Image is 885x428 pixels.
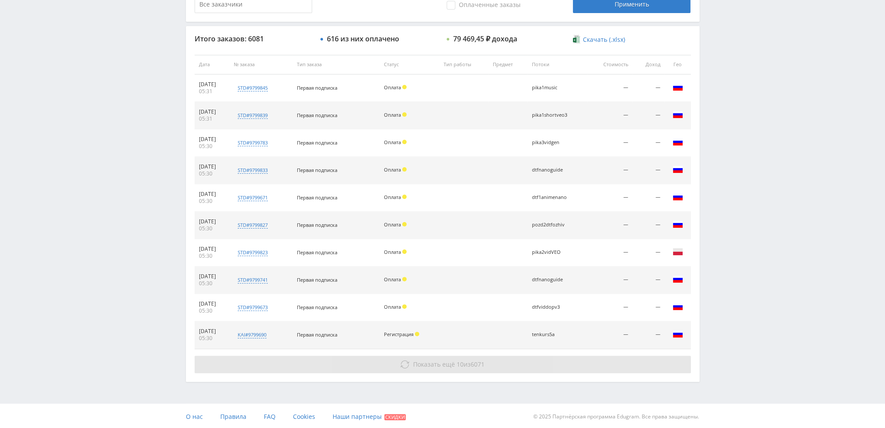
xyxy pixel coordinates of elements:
span: Оплаченные заказы [447,1,521,10]
td: — [633,129,664,157]
span: 10 [457,360,464,368]
span: 6071 [471,360,485,368]
td: — [587,184,633,212]
span: из [413,360,485,368]
td: — [587,157,633,184]
div: kai#9799690 [238,331,266,338]
span: Первая подписка [297,276,337,283]
div: 05:30 [199,335,225,342]
span: Показать ещё [413,360,455,368]
td: — [587,239,633,266]
div: dtfviddopv3 [532,304,571,310]
div: [DATE] [199,300,225,307]
div: pika2vidVEO [532,249,571,255]
img: rus.png [673,274,683,284]
div: dtfnanoguide [532,167,571,173]
div: [DATE] [199,108,225,115]
td: — [633,157,664,184]
div: [DATE] [199,273,225,280]
div: std#9799671 [238,194,268,201]
div: 05:30 [199,170,225,177]
img: rus.png [673,164,683,175]
td: — [633,266,664,294]
td: — [587,74,633,102]
th: Статус [380,55,439,74]
span: Холд [402,304,407,309]
img: pol.png [673,246,683,257]
th: Предмет [488,55,528,74]
td: — [633,294,664,321]
div: [DATE] [199,246,225,253]
th: Потоки [527,55,587,74]
span: Оплата [384,111,401,118]
img: rus.png [673,219,683,229]
div: std#9799827 [238,222,268,229]
div: pika1shortveo3 [532,112,571,118]
div: [DATE] [199,328,225,335]
span: Оплата [384,194,401,200]
th: Тип работы [439,55,488,74]
div: 05:30 [199,143,225,150]
div: 05:31 [199,115,225,122]
span: Наши партнеры [333,412,382,421]
span: Холд [415,332,419,336]
td: — [633,102,664,129]
th: № заказа [229,55,293,74]
span: Оплата [384,303,401,310]
img: rus.png [673,329,683,339]
div: 05:30 [199,253,225,259]
img: rus.png [673,301,683,312]
div: std#9799783 [238,139,268,146]
div: std#9799823 [238,249,268,256]
span: Оплата [384,139,401,145]
button: Показать ещё 10из6071 [195,356,691,373]
span: Первая подписка [297,167,337,173]
span: Холд [402,112,407,117]
span: Холд [402,140,407,144]
div: dtf1animenano [532,195,571,200]
div: std#9799673 [238,304,268,311]
span: Скачать (.xlsx) [583,36,625,43]
div: pika1music [532,85,571,91]
span: Холд [402,222,407,226]
td: — [587,266,633,294]
th: Дата [195,55,229,74]
img: rus.png [673,109,683,120]
div: 05:30 [199,225,225,232]
div: 79 469,45 ₽ дохода [453,35,517,43]
span: Первая подписка [297,304,337,310]
div: 05:30 [199,307,225,314]
div: [DATE] [199,218,225,225]
span: Холд [402,195,407,199]
td: — [633,321,664,349]
span: Первая подписка [297,222,337,228]
span: Первая подписка [297,112,337,118]
div: [DATE] [199,163,225,170]
div: 616 из них оплачено [327,35,399,43]
div: 05:30 [199,198,225,205]
span: Холд [402,277,407,281]
td: — [633,212,664,239]
td: — [587,102,633,129]
td: — [633,239,664,266]
span: Cookies [293,412,315,421]
th: Доход [633,55,664,74]
img: rus.png [673,82,683,92]
span: Первая подписка [297,249,337,256]
span: Оплата [384,276,401,283]
div: std#9799833 [238,167,268,174]
td: — [587,212,633,239]
div: 05:31 [199,88,225,95]
span: О нас [186,412,203,421]
span: Первая подписка [297,194,337,201]
td: — [633,184,664,212]
img: xlsx [573,35,580,44]
td: — [587,294,633,321]
div: std#9799741 [238,276,268,283]
th: Тип заказа [293,55,380,74]
div: dtfnanoguide [532,277,571,283]
div: [DATE] [199,136,225,143]
span: FAQ [264,412,276,421]
span: Оплата [384,166,401,173]
span: Скидки [384,414,406,420]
